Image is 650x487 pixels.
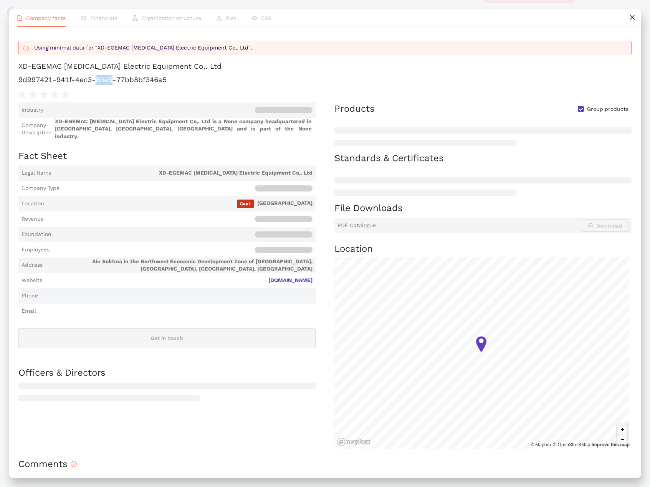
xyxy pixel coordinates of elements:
[18,366,316,380] h2: Officers & Directors
[132,15,138,21] span: apartment
[617,434,627,444] button: Zoom out
[337,437,370,446] a: Mapbox logo
[18,61,222,71] div: XD-EGEMAC [MEDICAL_DATA] Electric Equipment Co,. Ltd
[81,15,86,21] span: fund-view
[29,91,37,99] span: star
[18,458,632,471] h2: Comments
[629,14,635,20] span: close
[334,243,632,256] h2: Location
[47,200,313,208] span: [GEOGRAPHIC_DATA]
[337,222,376,229] span: PDF Catalogue
[22,106,43,114] span: Industry
[142,15,201,21] span: Organization structure
[217,15,222,21] span: warning
[22,292,38,300] span: Phone
[22,185,60,192] span: Company Type
[34,44,628,52] div: Using minimal data for "XD-EGEMAC [MEDICAL_DATA] Electric Equipment Co,. Ltd".
[624,9,641,26] button: close
[334,102,375,116] div: Products
[22,277,43,284] span: Website
[90,15,117,21] span: Financials
[584,106,632,113] span: Group products
[40,91,48,99] span: star
[226,15,237,21] span: Risk
[334,202,632,215] h2: File Downloads
[22,261,43,269] span: Address
[22,200,44,208] span: Location
[22,231,51,238] span: Foundation
[252,15,257,21] span: eye
[22,215,44,223] span: Revenue
[617,424,627,434] button: Zoom in
[18,150,316,163] h2: Fact Sheet
[51,91,58,99] span: star
[26,15,66,21] span: Company facts
[71,461,77,467] span: info-circle
[46,258,313,273] span: Ain Sokhna in the Northwest Economic Development Zone of [GEOGRAPHIC_DATA], [GEOGRAPHIC_DATA], [G...
[18,91,26,99] span: star
[22,307,36,315] span: Email
[22,246,50,254] span: Employees
[22,122,52,137] span: Company Description
[18,75,632,85] h1: 9d997421-941f-4ec3-80e5-77bb8bf346a5
[237,200,254,208] span: Caa1
[22,169,51,177] span: Legal Name
[334,152,632,165] h2: Standards & Certificates
[61,91,69,99] span: star
[23,46,29,51] span: info-circle
[334,257,629,449] canvas: Map
[55,118,313,140] span: XD-EGEMAC [MEDICAL_DATA] Electric Equipment Co,. Ltd is a None company headquartered in [GEOGRAPH...
[55,169,313,177] span: XD-EGEMAC [MEDICAL_DATA] Electric Equipment Co,. Ltd
[261,15,272,21] span: ESG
